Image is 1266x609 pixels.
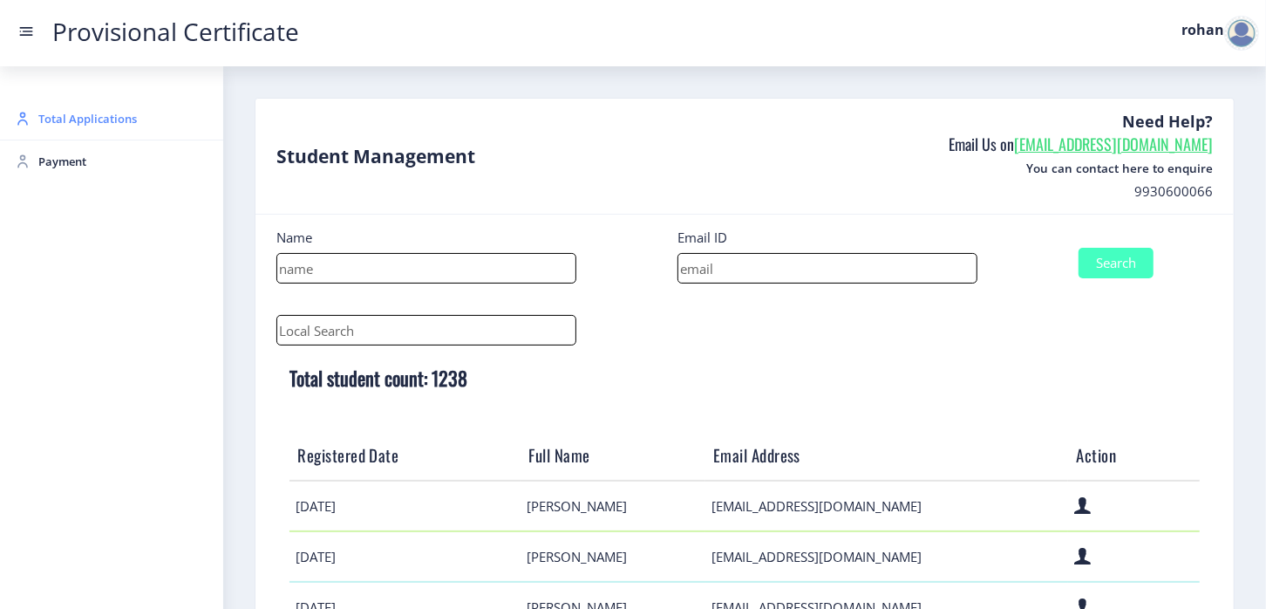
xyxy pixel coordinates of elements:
th: Action [1068,431,1200,481]
span: You can contact here to enquire [949,158,1213,179]
label: rohan [1181,23,1224,37]
p: 9930600066 [949,182,1213,200]
b: Total student count: 1238 [289,364,467,392]
button: Search [1079,248,1154,278]
div: Student Management [276,146,475,167]
td: [PERSON_NAME] [521,531,705,582]
b: Need Help? [1122,111,1213,132]
td: [EMAIL_ADDRESS][DOMAIN_NAME] [705,481,1069,531]
th: Full Name [521,431,705,481]
td: [DATE] [289,481,521,531]
label: Email ID [677,229,727,246]
input: Local Search [276,315,576,346]
h6: Email Us on [949,133,1213,154]
th: Registered Date [289,431,521,481]
input: name [276,253,576,284]
label: Name [276,229,312,246]
a: [EMAIL_ADDRESS][DOMAIN_NAME] [1014,133,1213,155]
input: email [677,253,977,284]
th: Email Address [705,431,1069,481]
span: Payment [38,151,209,172]
a: Provisional Certificate [35,23,316,41]
span: Total Applications [38,108,209,129]
td: [DATE] [289,531,521,582]
td: [PERSON_NAME] [521,481,705,531]
td: [EMAIL_ADDRESS][DOMAIN_NAME] [705,531,1069,582]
